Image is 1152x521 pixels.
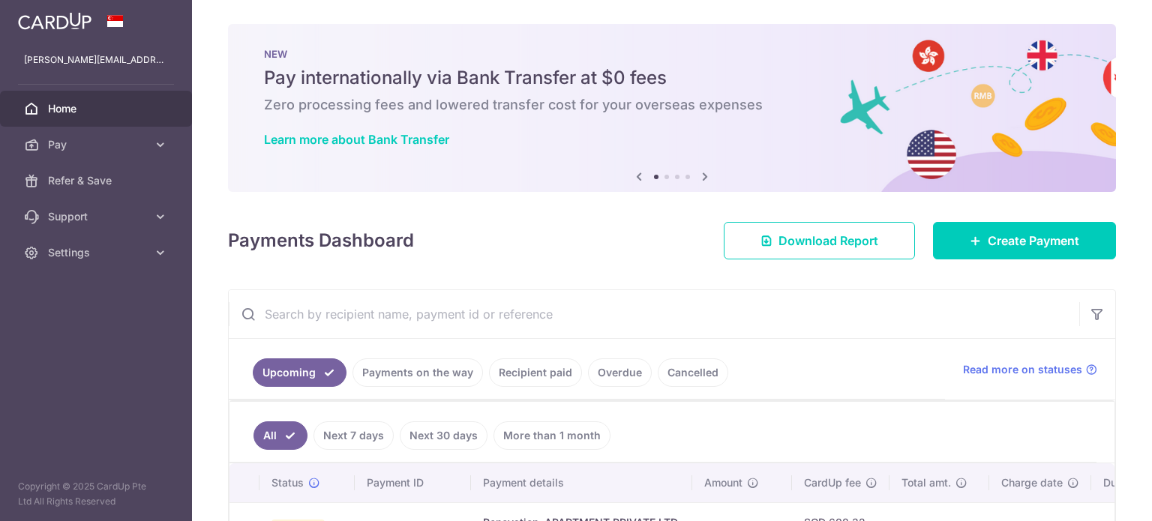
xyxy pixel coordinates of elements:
[48,173,147,188] span: Refer & Save
[400,421,487,450] a: Next 30 days
[901,475,951,490] span: Total amt.
[264,96,1080,114] h6: Zero processing fees and lowered transfer cost for your overseas expenses
[271,475,304,490] span: Status
[48,101,147,116] span: Home
[704,475,742,490] span: Amount
[963,362,1097,377] a: Read more on statuses
[933,222,1116,259] a: Create Payment
[1001,475,1063,490] span: Charge date
[48,209,147,224] span: Support
[489,358,582,387] a: Recipient paid
[48,245,147,260] span: Settings
[264,48,1080,60] p: NEW
[724,222,915,259] a: Download Report
[963,362,1082,377] span: Read more on statuses
[778,232,878,250] span: Download Report
[313,421,394,450] a: Next 7 days
[228,24,1116,192] img: Bank transfer banner
[588,358,652,387] a: Overdue
[264,132,449,147] a: Learn more about Bank Transfer
[988,232,1079,250] span: Create Payment
[264,66,1080,90] h5: Pay internationally via Bank Transfer at $0 fees
[48,137,147,152] span: Pay
[804,475,861,490] span: CardUp fee
[352,358,483,387] a: Payments on the way
[658,358,728,387] a: Cancelled
[253,421,307,450] a: All
[493,421,610,450] a: More than 1 month
[228,227,414,254] h4: Payments Dashboard
[355,463,471,502] th: Payment ID
[229,290,1079,338] input: Search by recipient name, payment id or reference
[18,12,91,30] img: CardUp
[253,358,346,387] a: Upcoming
[1056,476,1137,514] iframe: Opens a widget where you can find more information
[471,463,692,502] th: Payment details
[24,52,168,67] p: [PERSON_NAME][EMAIL_ADDRESS][DOMAIN_NAME]
[1103,475,1148,490] span: Due date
